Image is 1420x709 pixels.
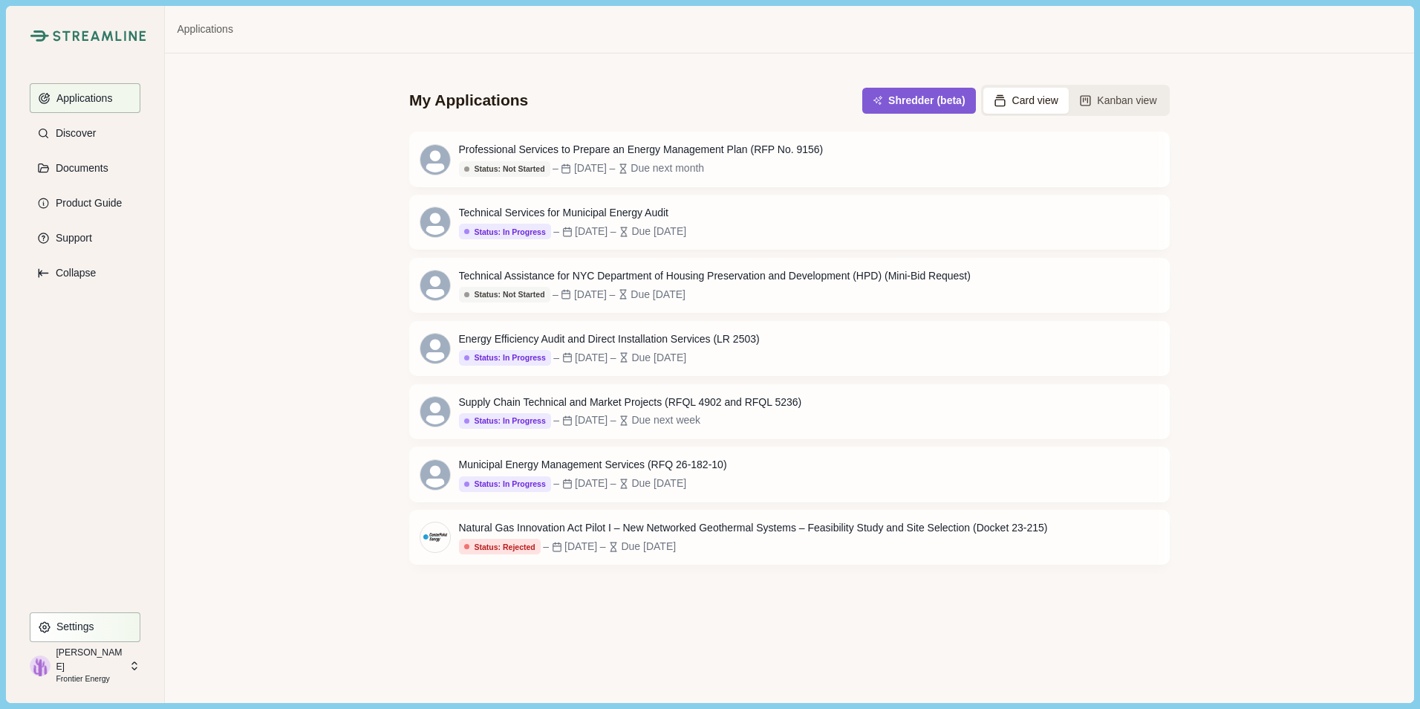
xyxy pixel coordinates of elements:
[30,655,51,676] img: profile picture
[51,621,94,633] p: Settings
[409,258,1170,313] a: Technical Assistance for NYC Department of Housing Preservation and Development (HPD) (Mini-Bid R...
[30,612,140,642] button: Settings
[610,350,616,366] div: –
[464,479,546,489] div: Status: In Progress
[420,207,450,237] svg: avatar
[631,412,700,428] div: Due next week
[575,224,608,239] div: [DATE]
[553,350,559,366] div: –
[409,510,1170,565] a: Natural Gas Innovation Act Pilot I – New Networked Geothermal Systems – Feasibility Study and Sit...
[459,142,824,158] div: Professional Services to Prepare an Energy Management Plan (RFP No. 9156)
[51,162,108,175] p: Documents
[409,321,1170,376] a: Energy Efficiency Audit and Direct Installation Services (LR 2503)Status: In Progress–[DATE]–Due ...
[553,161,558,176] div: –
[862,88,975,114] button: Shredder (beta)
[30,188,140,218] button: Product Guide
[459,161,550,177] button: Status: Not Started
[631,350,686,366] div: Due [DATE]
[30,223,140,253] button: Support
[600,539,606,554] div: –
[459,205,687,221] div: Technical Services for Municipal Energy Audit
[51,92,113,105] p: Applications
[464,353,546,363] div: Status: In Progress
[420,522,450,552] img: centerpoint_energy-logo_brandlogos.net_msegq.png
[631,161,704,176] div: Due next month
[464,416,546,426] div: Status: In Progress
[1069,88,1167,114] button: Kanban view
[30,30,140,42] a: Streamline Climate LogoStreamline Climate Logo
[409,384,1170,439] a: Supply Chain Technical and Market Projects (RFQL 4902 and RFQL 5236)Status: In Progress–[DATE]–Du...
[631,224,686,239] div: Due [DATE]
[459,520,1048,536] div: Natural Gas Innovation Act Pilot I – New Networked Geothermal Systems – Feasibility Study and Sit...
[53,30,146,42] img: Streamline Climate Logo
[409,447,1170,502] a: Municipal Energy Management Services (RFQ 26-182-10)Status: In Progress–[DATE]–Due [DATE]
[420,397,450,427] svg: avatar
[459,539,541,554] button: Status: Rejected
[30,30,48,42] img: Streamline Climate Logo
[610,412,616,428] div: –
[574,287,607,302] div: [DATE]
[56,673,124,685] p: Frontier Energy
[30,612,140,647] a: Settings
[420,145,450,175] svg: avatar
[459,457,727,473] div: Municipal Energy Management Services (RFQ 26-182-10)
[459,224,551,239] button: Status: In Progress
[553,287,558,302] div: –
[30,258,140,288] button: Expand
[553,224,559,239] div: –
[610,476,616,491] div: –
[575,350,608,366] div: [DATE]
[459,413,551,429] button: Status: In Progress
[420,460,450,490] svg: avatar
[30,153,140,183] button: Documents
[610,224,616,239] div: –
[575,412,608,428] div: [DATE]
[464,227,546,237] div: Status: In Progress
[51,127,96,140] p: Discover
[30,118,140,148] button: Discover
[631,287,685,302] div: Due [DATE]
[459,287,550,302] button: Status: Not Started
[574,161,607,176] div: [DATE]
[409,195,1170,250] a: Technical Services for Municipal Energy AuditStatus: In Progress–[DATE]–Due [DATE]
[464,290,545,300] div: Status: Not Started
[409,90,528,111] div: My Applications
[575,476,608,491] div: [DATE]
[543,539,549,554] div: –
[553,476,559,491] div: –
[409,132,1170,187] a: Professional Services to Prepare an Energy Management Plan (RFP No. 9156)Status: Not Started–[DAT...
[51,197,123,210] p: Product Guide
[56,646,124,673] p: [PERSON_NAME]
[420,334,450,363] svg: avatar
[983,88,1069,114] button: Card view
[464,164,545,174] div: Status: Not Started
[459,395,802,410] div: Supply Chain Technical and Market Projects (RFQL 4902 and RFQL 5236)
[51,232,92,245] p: Support
[564,539,597,554] div: [DATE]
[459,350,551,366] button: Status: In Progress
[631,476,686,491] div: Due [DATE]
[177,22,233,37] a: Applications
[621,539,676,554] div: Due [DATE]
[553,412,559,428] div: –
[459,331,760,347] div: Energy Efficiency Audit and Direct Installation Services (LR 2503)
[420,271,450,300] svg: avatar
[609,287,615,302] div: –
[51,267,96,279] p: Collapse
[459,268,971,284] div: Technical Assistance for NYC Department of Housing Preservation and Development (HPD) (Mini-Bid R...
[459,476,551,492] button: Status: In Progress
[464,543,535,552] div: Status: Rejected
[30,83,140,113] button: Applications
[609,161,615,176] div: –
